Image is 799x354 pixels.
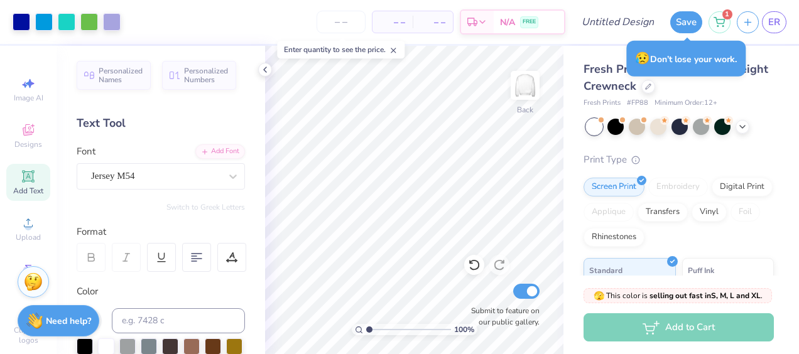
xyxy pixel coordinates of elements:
[77,115,245,132] div: Text Tool
[670,11,702,33] button: Save
[692,203,727,222] div: Vinyl
[195,144,245,159] div: Add Font
[77,225,246,239] div: Format
[420,16,445,29] span: – –
[627,98,648,109] span: # FP88
[731,203,760,222] div: Foil
[166,202,245,212] button: Switch to Greek Letters
[712,178,773,196] div: Digital Print
[464,305,540,328] label: Submit to feature on our public gallery.
[768,15,780,29] span: ER
[77,284,245,299] div: Color
[277,41,405,58] div: Enter quantity to see the price.
[99,67,143,84] span: Personalized Names
[14,139,42,149] span: Designs
[380,16,405,29] span: – –
[638,203,688,222] div: Transfers
[584,153,774,167] div: Print Type
[722,9,732,19] span: 1
[584,178,644,196] div: Screen Print
[14,93,43,103] span: Image AI
[454,324,474,335] span: 100 %
[584,203,634,222] div: Applique
[16,232,41,242] span: Upload
[500,16,515,29] span: N/A
[523,18,536,26] span: FREE
[77,144,95,159] label: Font
[655,98,717,109] span: Minimum Order: 12 +
[589,264,622,277] span: Standard
[6,325,50,345] span: Clipart & logos
[513,73,538,98] img: Back
[46,315,91,327] strong: Need help?
[762,11,786,33] a: ER
[584,228,644,247] div: Rhinestones
[584,98,621,109] span: Fresh Prints
[517,104,533,115] div: Back
[13,186,43,196] span: Add Text
[317,11,366,33] input: – –
[594,290,604,302] span: 🫣
[112,308,245,333] input: e.g. 7428 c
[184,67,229,84] span: Personalized Numbers
[572,9,664,35] input: Untitled Design
[626,41,746,77] div: Don’t lose your work.
[584,62,768,94] span: Fresh Prints Chicago Heavyweight Crewneck
[635,50,650,67] span: 😥
[648,178,708,196] div: Embroidery
[688,264,714,277] span: Puff Ink
[650,291,761,301] strong: selling out fast in S, M, L and XL
[594,290,763,301] span: This color is .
